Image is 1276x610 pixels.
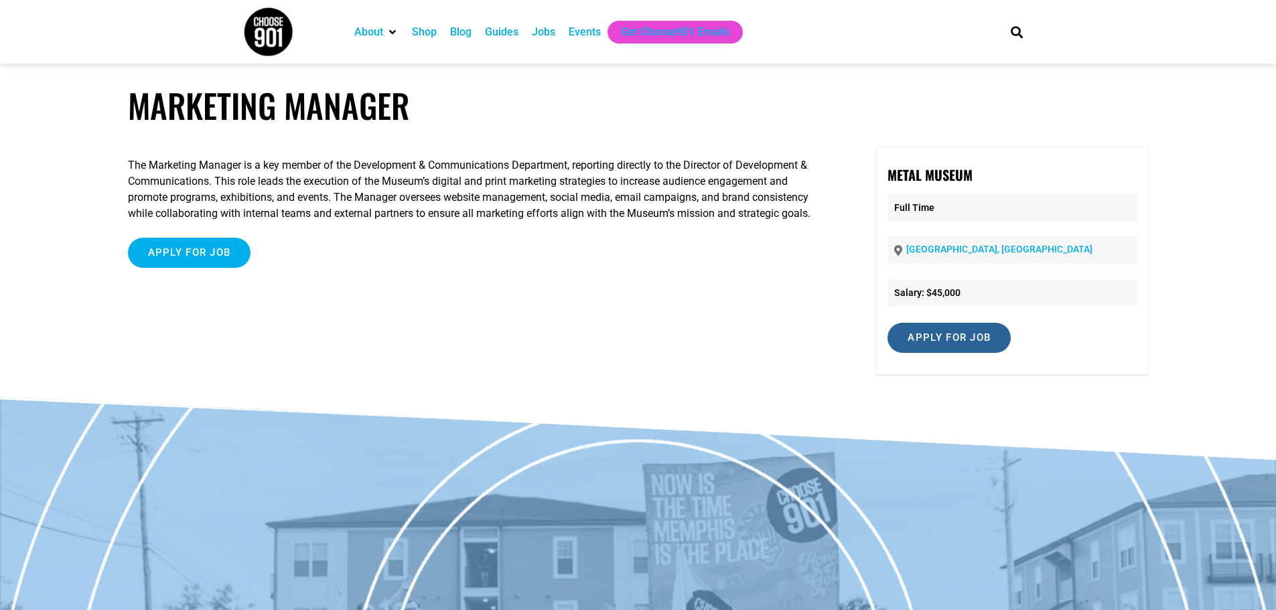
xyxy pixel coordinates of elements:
h1: Marketing Manager [128,86,1149,125]
p: The Marketing Manager is a key member of the Development & Communications Department, reporting d... [128,157,826,222]
a: [GEOGRAPHIC_DATA], [GEOGRAPHIC_DATA] [906,244,1092,254]
a: Shop [412,24,437,40]
li: Salary: $45,000 [888,279,1137,307]
nav: Main nav [348,21,988,44]
div: Search [1005,21,1027,43]
a: Get Choose901 Emails [621,24,729,40]
a: Guides [485,24,518,40]
a: Blog [450,24,472,40]
input: Apply for job [128,238,251,268]
strong: Metal Museum [888,165,973,185]
p: Full Time [888,194,1137,222]
input: Apply for job [888,323,1011,353]
div: About [348,21,405,44]
a: Events [569,24,601,40]
a: About [354,24,383,40]
a: Jobs [532,24,555,40]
